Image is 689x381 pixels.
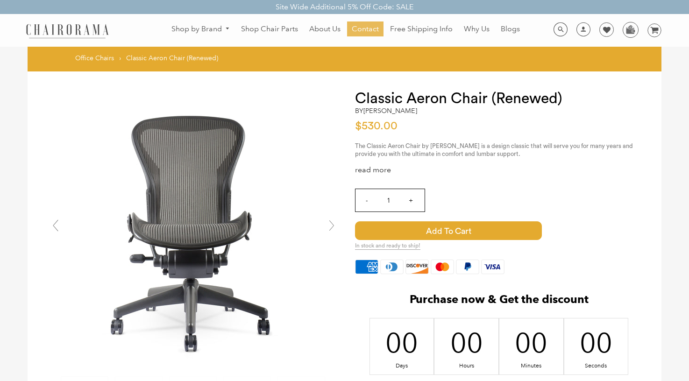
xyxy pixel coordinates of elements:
a: Shop Chair Parts [236,21,303,36]
div: Hours [460,362,474,370]
span: Free Shipping Info [390,24,453,34]
span: Blogs [501,24,520,34]
span: About Us [309,24,341,34]
img: WhatsApp_Image_2024-07-12_at_16.23.01.webp [623,22,638,36]
span: Why Us [464,24,490,34]
span: Classic Aeron Chair (Renewed) [126,54,218,62]
h2: by [355,107,417,115]
a: Shop by Brand [167,22,235,36]
span: Shop Chair Parts [241,24,298,34]
span: › [119,54,121,62]
a: Blogs [496,21,525,36]
div: 00 [460,325,474,361]
div: Minutes [524,362,538,370]
a: Why Us [459,21,494,36]
a: [PERSON_NAME] [363,106,417,115]
a: Classic Aeron Chair (Renewed) - chairorama [54,225,334,234]
div: read more [355,165,643,175]
img: Classic Aeron Chair (Renewed) - chairorama [54,90,334,370]
span: Contact [352,24,379,34]
span: In stock and ready to ship! [355,242,420,250]
h1: Classic Aeron Chair (Renewed) [355,90,643,107]
div: 00 [395,325,409,361]
div: 00 [589,325,603,361]
input: - [355,189,378,212]
a: Office Chairs [75,54,114,62]
input: + [399,189,422,212]
a: Free Shipping Info [385,21,457,36]
img: chairorama [21,22,114,39]
a: Contact [347,21,384,36]
div: Seconds [589,362,603,370]
span: Add to Cart [355,221,542,240]
div: Days [395,362,409,370]
div: 00 [524,325,538,361]
nav: DesktopNavigation [154,21,537,39]
button: Add to Cart [355,221,556,240]
a: About Us [305,21,345,36]
span: The Classic Aeron Chair by [PERSON_NAME] is a design classic that will serve you for many years a... [355,143,633,157]
nav: breadcrumbs [75,54,221,67]
h2: Purchase now & Get the discount [355,293,643,311]
span: $530.00 [355,120,398,132]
